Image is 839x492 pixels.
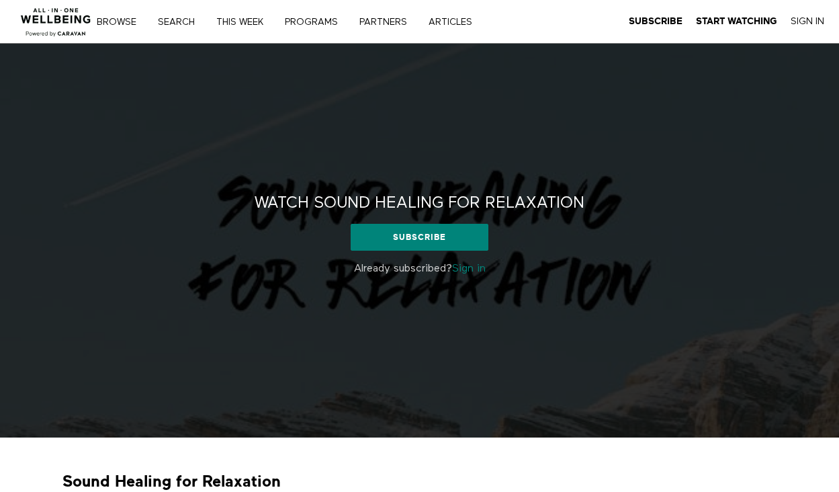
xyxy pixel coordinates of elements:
[212,17,277,27] a: THIS WEEK
[629,15,682,28] a: Subscribe
[424,17,486,27] a: ARTICLES
[255,193,584,214] h2: Watch Sound Healing for Relaxation
[62,471,281,492] strong: Sound Healing for Relaxation
[355,17,421,27] a: PARTNERS
[696,15,777,28] a: Start Watching
[276,261,563,277] p: Already subscribed?
[280,17,352,27] a: PROGRAMS
[791,15,824,28] a: Sign In
[696,16,777,26] strong: Start Watching
[92,17,150,27] a: Browse
[629,16,682,26] strong: Subscribe
[452,263,486,274] a: Sign in
[153,17,209,27] a: Search
[106,15,500,28] nav: Primary
[351,224,488,251] a: Subscribe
